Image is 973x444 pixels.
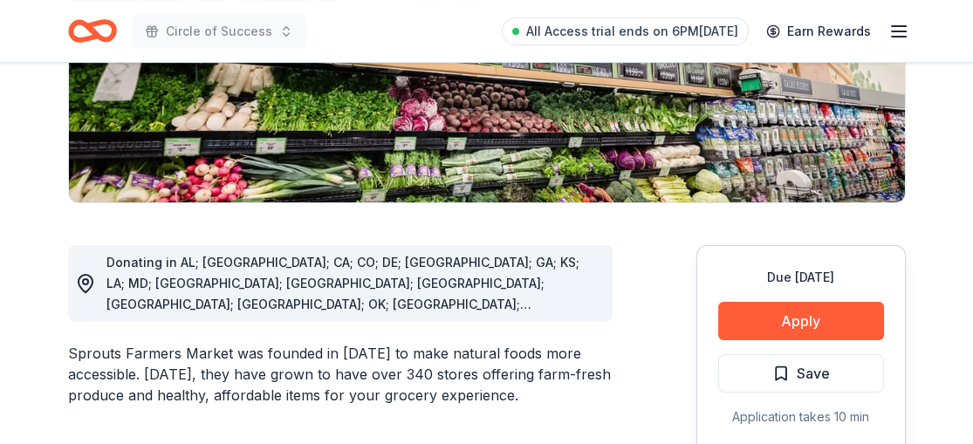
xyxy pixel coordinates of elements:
[68,343,613,406] div: Sprouts Farmers Market was founded in [DATE] to make natural foods more accessible. [DATE], they ...
[131,14,307,49] button: Circle of Success
[756,16,881,47] a: Earn Rewards
[106,255,579,353] span: Donating in AL; [GEOGRAPHIC_DATA]; CA; CO; DE; [GEOGRAPHIC_DATA]; GA; KS; LA; MD; [GEOGRAPHIC_DAT...
[718,354,884,393] button: Save
[718,406,884,427] div: Application takes 10 min
[718,302,884,340] button: Apply
[68,10,117,51] a: Home
[502,17,749,45] a: All Access trial ends on 6PM[DATE]
[166,21,272,42] span: Circle of Success
[797,362,830,385] span: Save
[526,21,738,42] span: All Access trial ends on 6PM[DATE]
[718,267,884,288] div: Due [DATE]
